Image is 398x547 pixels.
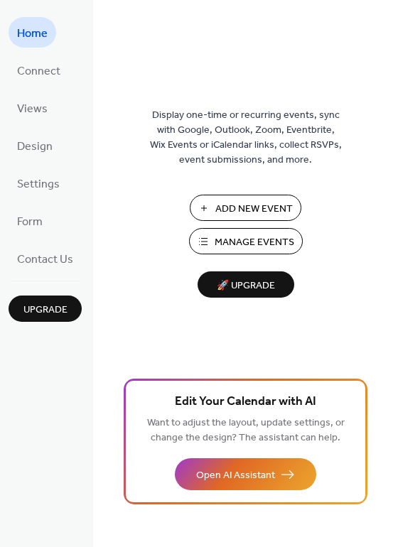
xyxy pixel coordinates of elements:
[175,458,316,490] button: Open AI Assistant
[17,211,43,233] span: Form
[215,235,294,250] span: Manage Events
[190,195,301,221] button: Add New Event
[9,205,51,236] a: Form
[9,168,68,198] a: Settings
[17,98,48,120] span: Views
[17,136,53,158] span: Design
[9,296,82,322] button: Upgrade
[9,243,82,273] a: Contact Us
[9,92,56,123] a: Views
[9,130,61,161] a: Design
[206,276,286,296] span: 🚀 Upgrade
[196,468,275,483] span: Open AI Assistant
[215,202,293,217] span: Add New Event
[17,249,73,271] span: Contact Us
[23,303,68,318] span: Upgrade
[198,271,294,298] button: 🚀 Upgrade
[17,173,60,195] span: Settings
[150,108,342,168] span: Display one-time or recurring events, sync with Google, Outlook, Zoom, Eventbrite, Wix Events or ...
[189,228,303,254] button: Manage Events
[147,413,345,448] span: Want to adjust the layout, update settings, or change the design? The assistant can help.
[175,392,316,412] span: Edit Your Calendar with AI
[9,17,56,48] a: Home
[17,23,48,45] span: Home
[9,55,69,85] a: Connect
[17,60,60,82] span: Connect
